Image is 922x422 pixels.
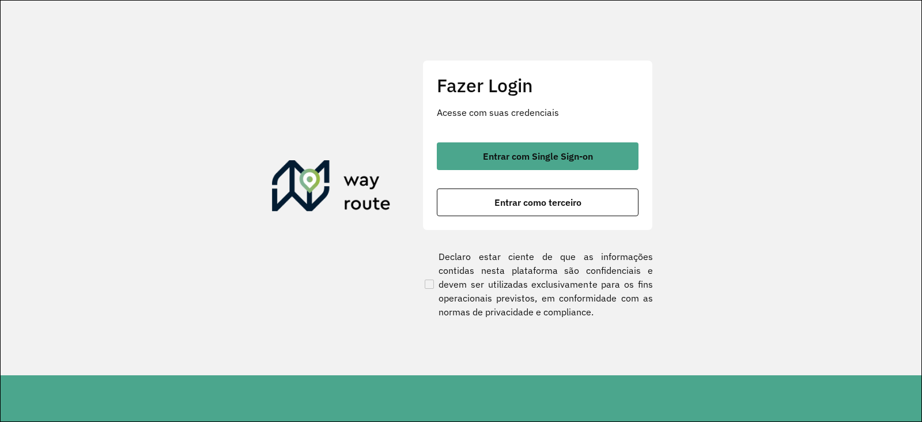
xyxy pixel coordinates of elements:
[437,105,638,119] p: Acesse com suas credenciais
[437,74,638,96] h2: Fazer Login
[422,250,653,319] label: Declaro estar ciente de que as informações contidas nesta plataforma são confidenciais e devem se...
[494,198,581,207] span: Entrar como terceiro
[437,142,638,170] button: button
[483,152,593,161] span: Entrar com Single Sign-on
[272,160,391,216] img: Roteirizador AmbevTech
[437,189,638,216] button: button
